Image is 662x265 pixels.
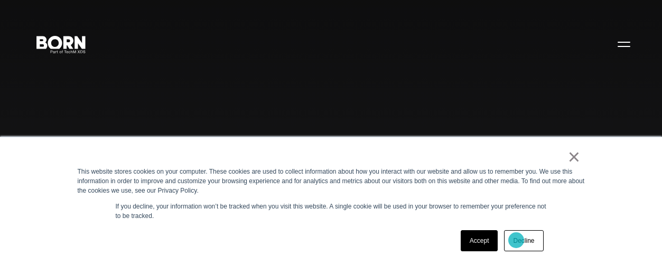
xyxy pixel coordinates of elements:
a: × [568,152,581,162]
a: Decline [504,230,543,251]
a: Accept [461,230,498,251]
div: This website stores cookies on your computer. These cookies are used to collect information about... [78,167,585,195]
button: Open [611,33,637,55]
p: If you decline, your information won’t be tracked when you visit this website. A single cookie wi... [116,202,547,221]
